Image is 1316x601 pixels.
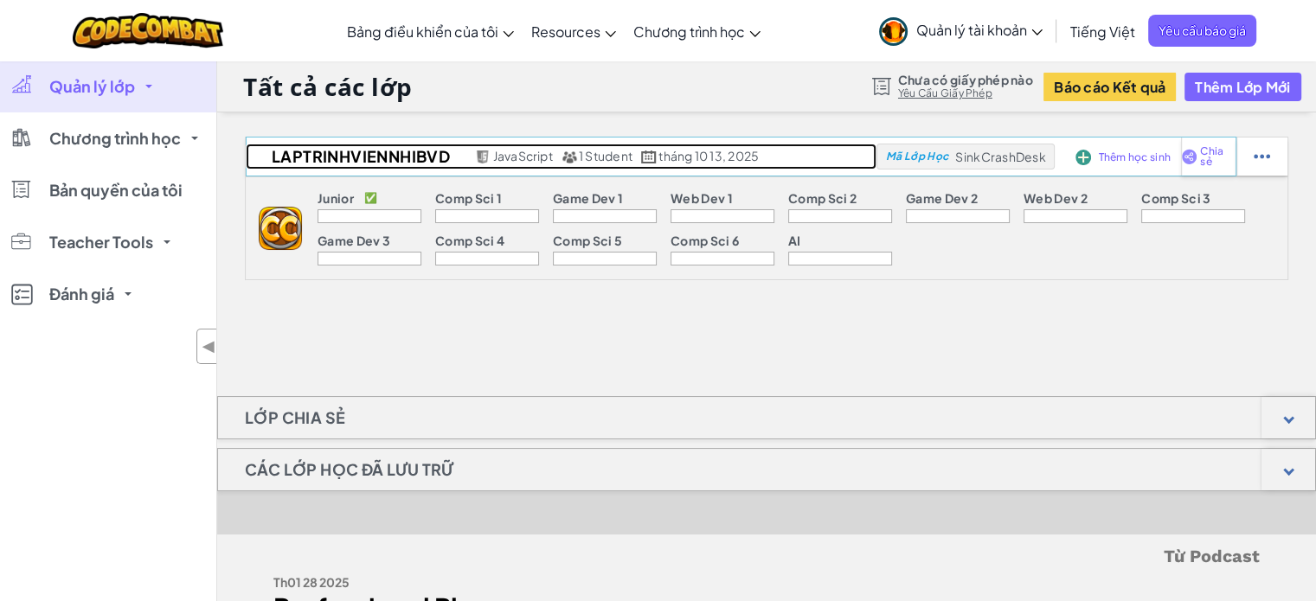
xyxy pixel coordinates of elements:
a: Bảng điều khiển của tôi [338,8,523,54]
p: Game Dev 3 [318,233,390,247]
p: Game Dev 2 [906,191,978,205]
span: Chưa có giấy phép nào [898,73,1033,86]
span: SinkCrashDesk [955,149,1045,164]
img: javascript.png [475,150,491,163]
img: IconShare_Purple.svg [1182,149,1197,164]
a: Yêu cầu báo giá [1148,15,1256,47]
img: MultipleUsers.png [562,150,577,163]
p: Comp Sci 1 [435,191,502,205]
p: Web Dev 2 [1024,191,1088,205]
p: AI [788,233,801,247]
span: Mã Lớp Học [886,151,948,162]
span: Chương trình học [49,131,181,146]
p: Comp Sci 6 [671,233,739,247]
div: Th01 28 2025 [273,570,754,595]
p: Comp Sci 5 [553,233,622,247]
img: calendar.svg [641,150,657,163]
span: Chia sẻ [1200,146,1233,167]
span: tháng 10 13, 2025 [658,148,759,163]
span: ◀ [202,334,216,359]
a: Tiếng Việt [1062,8,1144,54]
span: Tiếng Việt [1070,22,1135,41]
span: Thêm học sinh [1098,152,1171,163]
button: Báo cáo Kết quả [1043,73,1176,101]
img: avatar [879,17,908,46]
h1: Lớp chia sẻ [218,396,372,439]
span: Resources [531,22,600,41]
h5: Từ Podcast [273,543,1260,570]
a: Quản lý tài khoản [870,3,1051,58]
span: Bảng điều khiển của tôi [347,22,498,41]
h1: Các lớp học đã lưu trữ [218,448,480,491]
img: IconAddStudents.svg [1075,150,1091,165]
p: Game Dev 1 [553,191,623,205]
a: laptrinhviennhiBVD JavaScript 1 Student tháng 10 13, 2025 [246,144,876,169]
img: logo [259,207,302,250]
h1: Tất cả các lớp [243,70,413,103]
p: Comp Sci 2 [788,191,857,205]
a: Yêu Cầu Giấy Phép [898,86,1033,100]
img: IconStudentEllipsis.svg [1254,149,1270,164]
span: Chương trình học [633,22,745,41]
span: 1 Student [579,148,632,163]
p: ✅ [364,191,377,205]
p: Comp Sci 4 [435,233,504,247]
span: Đánh giá [49,286,114,302]
h2: laptrinhviennhiBVD [246,144,471,169]
span: Quản lý tài khoản [916,21,1043,39]
span: Teacher Tools [49,234,153,250]
p: Junior [318,191,354,205]
p: Comp Sci 3 [1141,191,1210,205]
a: Chương trình học [625,8,769,54]
span: Bản quyền của tôi [49,182,183,198]
span: JavaScript [493,148,553,163]
a: Resources [523,8,625,54]
p: Web Dev 1 [671,191,733,205]
button: Thêm Lớp Mới [1184,73,1300,101]
img: CodeCombat logo [73,13,224,48]
span: Quản lý lớp [49,79,135,94]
